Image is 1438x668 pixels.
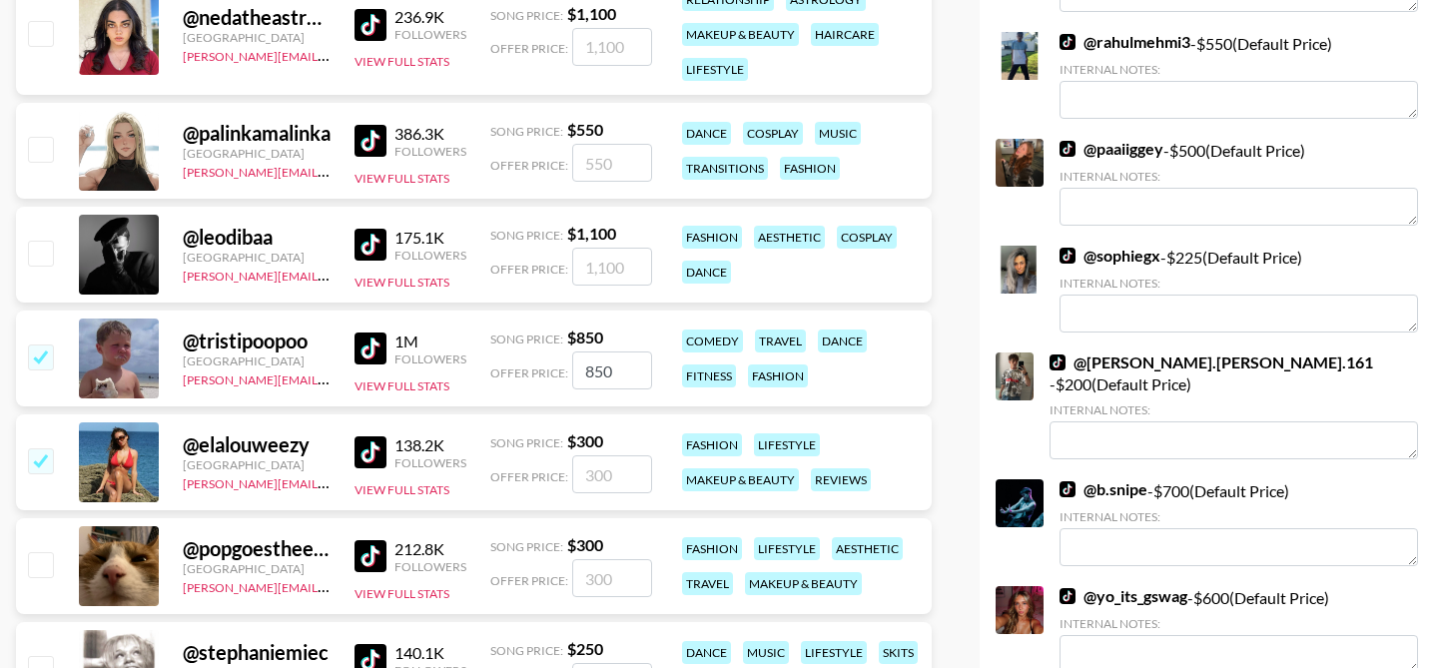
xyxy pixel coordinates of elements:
div: makeup & beauty [682,23,799,46]
img: TikTok [1060,141,1076,157]
input: 1,100 [572,28,652,66]
img: TikTok [355,333,386,364]
button: View Full Stats [355,171,449,186]
input: 300 [572,559,652,597]
div: cosplay [743,122,803,145]
span: Offer Price: [490,573,568,588]
a: @[PERSON_NAME].[PERSON_NAME].161 [1050,352,1373,372]
a: [PERSON_NAME][EMAIL_ADDRESS][PERSON_NAME][DOMAIN_NAME] [183,265,573,284]
div: fashion [682,433,742,456]
span: Offer Price: [490,41,568,56]
div: fashion [682,537,742,560]
a: [PERSON_NAME][EMAIL_ADDRESS][PERSON_NAME][DOMAIN_NAME] [183,472,573,491]
div: - $ 200 (Default Price) [1050,352,1418,459]
img: TikTok [1060,481,1076,497]
div: Internal Notes: [1060,616,1418,631]
div: 1M [394,332,466,351]
strong: $ 250 [567,639,603,658]
a: @yo_its_gswag [1060,586,1187,606]
div: aesthetic [832,537,903,560]
span: Song Price: [490,332,563,346]
div: 386.3K [394,124,466,144]
div: 236.9K [394,7,466,27]
span: Offer Price: [490,158,568,173]
div: transitions [682,157,768,180]
img: TikTok [1060,248,1076,264]
strong: $ 300 [567,535,603,554]
img: TikTok [355,125,386,157]
strong: $ 300 [567,431,603,450]
strong: $ 550 [567,120,603,139]
span: Song Price: [490,8,563,23]
div: [GEOGRAPHIC_DATA] [183,250,331,265]
div: 212.8K [394,539,466,559]
div: travel [682,572,733,595]
div: Internal Notes: [1060,276,1418,291]
a: @rahulmehmi3 [1060,32,1190,52]
div: makeup & beauty [745,572,862,595]
button: View Full Stats [355,482,449,497]
div: lifestyle [801,641,867,664]
div: fitness [682,364,736,387]
div: [GEOGRAPHIC_DATA] [183,30,331,45]
div: Followers [394,559,466,574]
div: music [743,641,789,664]
div: Internal Notes: [1060,509,1418,524]
div: fashion [682,226,742,249]
div: @ tristipoopoo [183,329,331,353]
a: @sophiegx [1060,246,1160,266]
div: - $ 550 (Default Price) [1060,32,1418,119]
div: @ palinkamalinka [183,121,331,146]
span: Song Price: [490,228,563,243]
div: reviews [811,468,871,491]
div: dance [682,261,731,284]
div: @ elalouweezy [183,432,331,457]
div: cosplay [837,226,897,249]
input: 300 [572,455,652,493]
div: dance [818,330,867,352]
span: Offer Price: [490,469,568,484]
div: @ popgoestheeweasel [183,536,331,561]
div: Followers [394,455,466,470]
div: Internal Notes: [1050,402,1418,417]
div: 175.1K [394,228,466,248]
div: aesthetic [754,226,825,249]
img: TikTok [355,436,386,468]
a: [PERSON_NAME][EMAIL_ADDRESS][PERSON_NAME][DOMAIN_NAME] [183,368,573,387]
div: music [815,122,861,145]
div: lifestyle [754,537,820,560]
button: View Full Stats [355,378,449,393]
div: - $ 500 (Default Price) [1060,139,1418,226]
span: Offer Price: [490,365,568,380]
div: Followers [394,144,466,159]
a: [PERSON_NAME][EMAIL_ADDRESS][PERSON_NAME][DOMAIN_NAME] [183,161,573,180]
div: lifestyle [754,433,820,456]
div: travel [755,330,806,352]
span: Song Price: [490,124,563,139]
div: Followers [394,248,466,263]
img: TikTok [355,540,386,572]
div: @ stephaniemiec [183,640,331,665]
strong: $ 850 [567,328,603,346]
div: [GEOGRAPHIC_DATA] [183,561,331,576]
input: 1,100 [572,248,652,286]
div: [GEOGRAPHIC_DATA] [183,353,331,368]
div: fashion [780,157,840,180]
a: @b.snipe [1060,479,1147,499]
img: TikTok [1060,588,1076,604]
div: [GEOGRAPHIC_DATA] [183,457,331,472]
div: [GEOGRAPHIC_DATA] [183,146,331,161]
input: 550 [572,144,652,182]
div: lifestyle [682,58,748,81]
img: TikTok [355,9,386,41]
span: Song Price: [490,539,563,554]
a: [PERSON_NAME][EMAIL_ADDRESS][PERSON_NAME][DOMAIN_NAME] [183,576,573,595]
div: 138.2K [394,435,466,455]
div: Followers [394,351,466,366]
strong: $ 1,100 [567,224,616,243]
img: TikTok [355,229,386,261]
button: View Full Stats [355,54,449,69]
input: 850 [572,351,652,389]
div: haircare [811,23,879,46]
div: - $ 700 (Default Price) [1060,479,1418,566]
